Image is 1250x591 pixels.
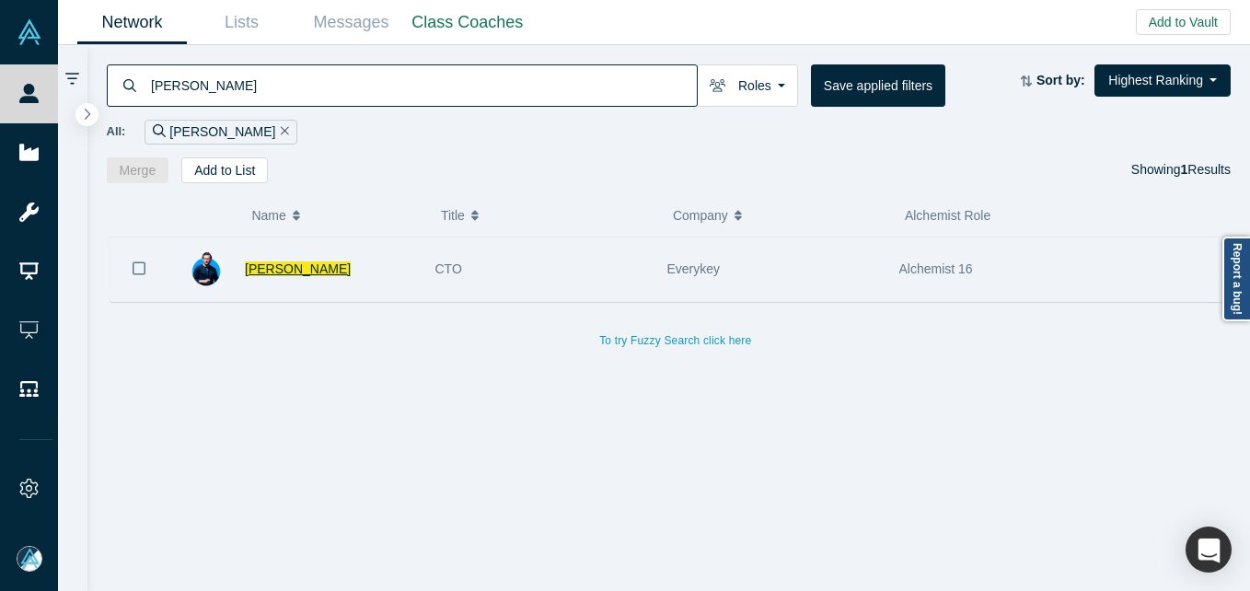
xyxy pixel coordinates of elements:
button: Save applied filters [811,64,945,107]
strong: 1 [1181,162,1188,177]
a: Lists [187,1,296,44]
button: Roles [697,64,798,107]
button: To try Fuzzy Search click here [586,329,764,353]
button: Highest Ranking [1094,64,1231,97]
span: All: [107,122,126,141]
a: Class Coaches [406,1,529,44]
button: Add to List [181,157,268,183]
a: [PERSON_NAME] [245,261,351,276]
button: Add to Vault [1136,9,1231,35]
span: Title [441,196,465,235]
span: Company [673,196,728,235]
img: Alchemist Vault Logo [17,19,42,45]
span: CTO [435,261,462,276]
button: Company [673,196,885,235]
button: Merge [107,157,169,183]
span: Results [1181,162,1231,177]
span: Everykey [667,261,721,276]
div: Showing [1131,157,1231,183]
img: Ahmad Al Hidiq's Profile Image [187,249,226,288]
div: [PERSON_NAME] [145,120,297,145]
a: Messages [296,1,406,44]
a: Network [77,1,187,44]
strong: Sort by: [1036,73,1085,87]
img: Mia Scott's Account [17,546,42,572]
span: Alchemist 16 [899,261,973,276]
span: Name [251,196,285,235]
a: Report a bug! [1222,237,1250,321]
span: Alchemist Role [905,208,990,223]
button: Bookmark [110,237,168,301]
button: Remove Filter [275,122,289,143]
input: Search by name, title, company, summary, expertise, investment criteria or topics of focus [149,64,697,107]
button: Title [441,196,654,235]
button: Name [251,196,422,235]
